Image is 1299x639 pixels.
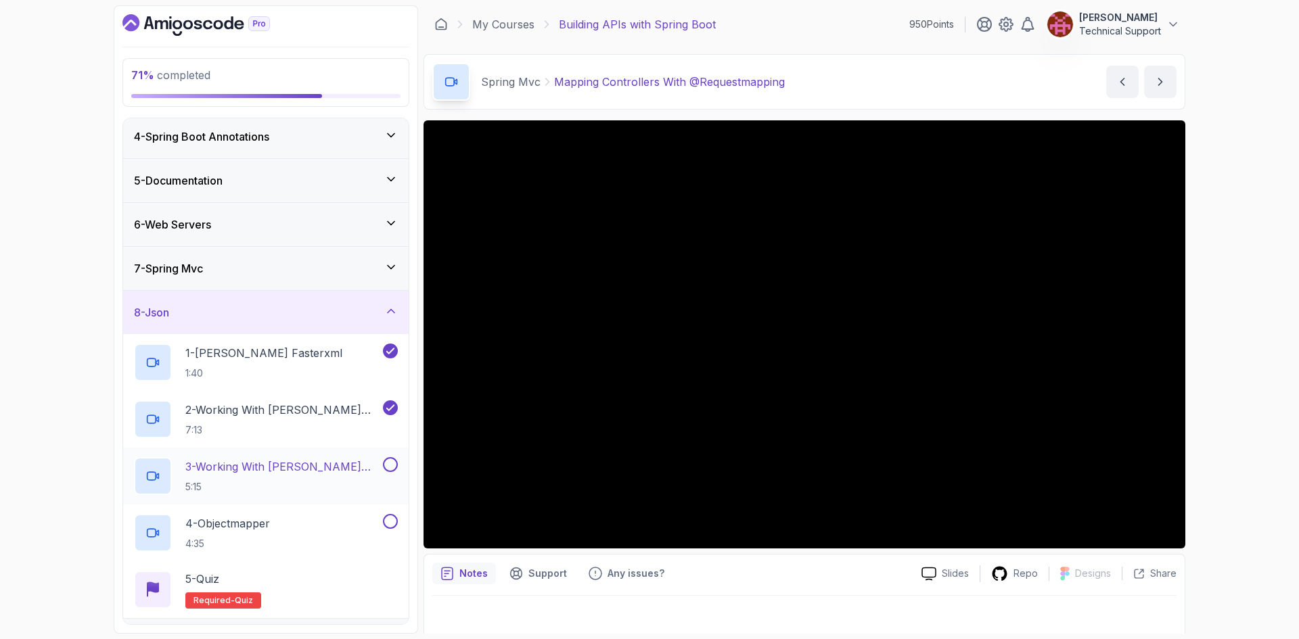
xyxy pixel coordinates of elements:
[131,68,210,82] span: completed
[122,14,301,36] a: Dashboard
[134,260,203,277] h3: 7 - Spring Mvc
[1079,24,1161,38] p: Technical Support
[185,402,380,418] p: 2 - Working With [PERSON_NAME] Part 1
[501,563,575,584] button: Support button
[185,458,380,475] p: 3 - Working With [PERSON_NAME] Part 2
[134,571,398,609] button: 5-QuizRequired-quiz
[185,571,219,587] p: 5 - Quiz
[580,563,673,584] button: Feedback button
[1013,567,1038,580] p: Repo
[1122,567,1177,580] button: Share
[123,159,409,202] button: 5-Documentation
[1144,66,1177,98] button: next content
[554,74,785,90] p: Mapping Controllers With @Requestmapping
[424,120,1185,548] iframe: 11 - Mapping Controllers with @RequestMapping
[432,563,496,584] button: notes button
[481,74,541,90] p: Spring Mvc
[185,480,380,494] p: 5:15
[123,291,409,334] button: 8-Json
[185,345,342,361] p: 1 - [PERSON_NAME] Fasterxml
[134,514,398,552] button: 4-Objectmapper4:35
[134,304,169,321] h3: 8 - Json
[185,515,270,531] p: 4 - Objectmapper
[185,366,342,380] p: 1:40
[911,567,980,581] a: Slides
[1150,567,1177,580] p: Share
[980,565,1049,582] a: Repo
[235,595,253,606] span: quiz
[1106,66,1139,98] button: previous content
[134,400,398,438] button: 2-Working With [PERSON_NAME] Part 17:13
[434,18,448,31] a: Dashboard
[123,247,409,290] button: 7-Spring Mvc
[134,457,398,495] button: 3-Working With [PERSON_NAME] Part 25:15
[1047,11,1073,37] img: user profile image
[134,128,269,145] h3: 4 - Spring Boot Annotations
[528,567,567,580] p: Support
[472,16,534,32] a: My Courses
[608,567,664,580] p: Any issues?
[1079,11,1161,24] p: [PERSON_NAME]
[134,216,211,233] h3: 6 - Web Servers
[1047,11,1180,38] button: user profile image[PERSON_NAME]Technical Support
[134,172,223,189] h3: 5 - Documentation
[459,567,488,580] p: Notes
[123,203,409,246] button: 6-Web Servers
[131,68,154,82] span: 71 %
[1075,567,1111,580] p: Designs
[185,423,380,437] p: 7:13
[185,537,270,550] p: 4:35
[559,16,716,32] p: Building APIs with Spring Boot
[942,567,969,580] p: Slides
[123,115,409,158] button: 4-Spring Boot Annotations
[909,18,954,31] p: 950 Points
[134,344,398,381] button: 1-[PERSON_NAME] Fasterxml1:40
[193,595,235,606] span: Required-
